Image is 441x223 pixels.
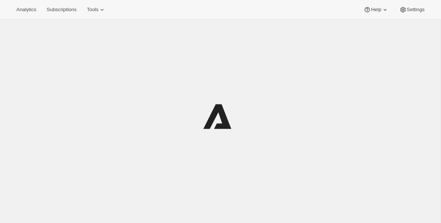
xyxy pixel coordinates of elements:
[87,7,98,13] span: Tools
[16,7,36,13] span: Analytics
[407,7,425,13] span: Settings
[47,7,76,13] span: Subscriptions
[82,4,110,15] button: Tools
[359,4,393,15] button: Help
[42,4,81,15] button: Subscriptions
[395,4,429,15] button: Settings
[371,7,381,13] span: Help
[12,4,41,15] button: Analytics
